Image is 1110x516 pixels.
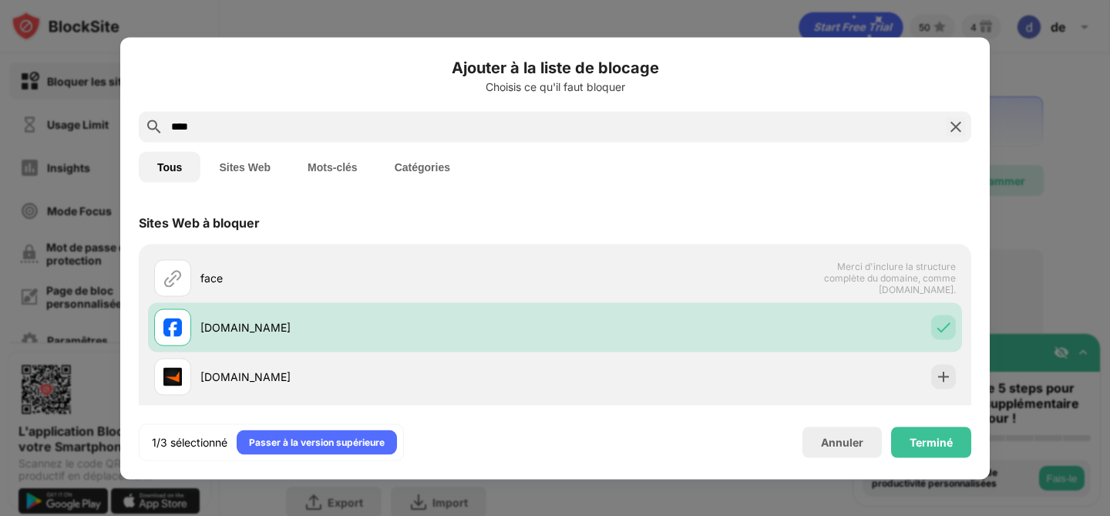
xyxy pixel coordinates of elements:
[139,56,971,79] h6: Ajouter à la liste de blocage
[163,367,182,386] img: favicons
[152,434,227,450] div: 1/3 sélectionné
[200,270,555,286] div: face
[797,261,956,295] span: Merci d'inclure la structure complète du domaine, comme [DOMAIN_NAME].
[163,268,182,287] img: url.svg
[289,151,376,182] button: Mots-clés
[163,318,182,336] img: favicons
[947,117,965,136] img: search-close
[249,434,385,450] div: Passer à la version supérieure
[821,436,863,449] div: Annuler
[145,117,163,136] img: search.svg
[139,80,971,93] div: Choisis ce qu'il faut bloquer
[200,151,289,182] button: Sites Web
[139,151,200,182] button: Tous
[200,319,555,336] div: [DOMAIN_NAME]
[376,151,469,182] button: Catégories
[200,369,555,385] div: [DOMAIN_NAME]
[910,436,953,448] div: Terminé
[139,214,260,230] div: Sites Web à bloquer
